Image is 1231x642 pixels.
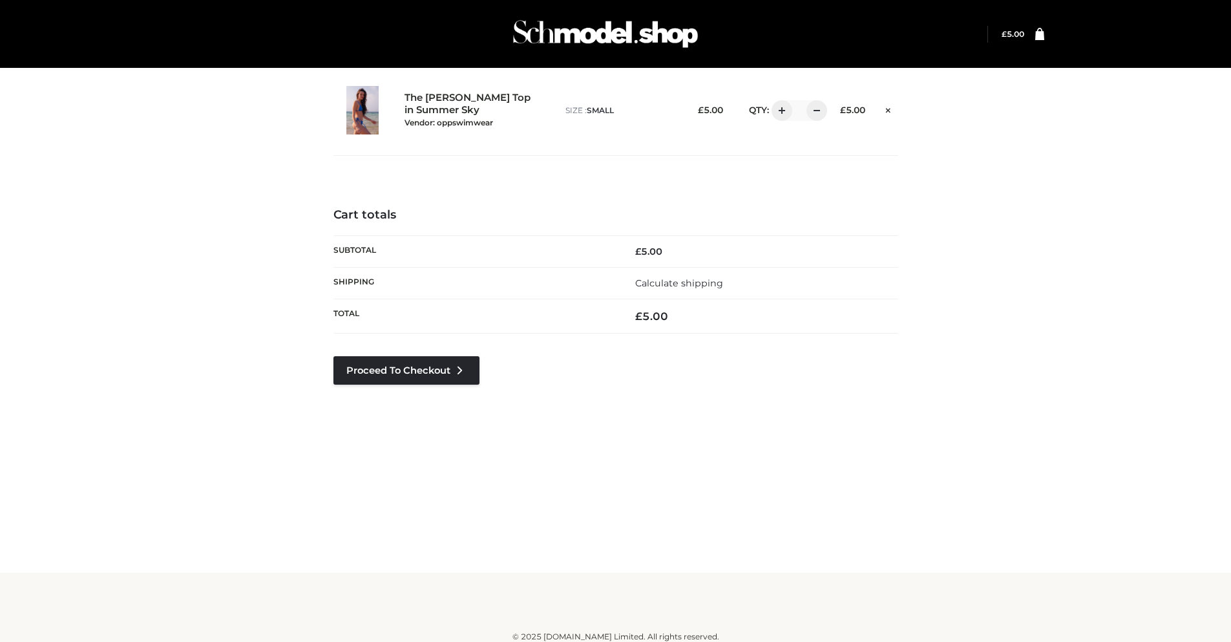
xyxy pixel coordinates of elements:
[736,100,818,121] div: QTY:
[1002,29,1024,39] bdi: 5.00
[333,208,898,222] h4: Cart totals
[840,105,865,115] bdi: 5.00
[333,235,616,267] th: Subtotal
[698,105,704,115] span: £
[635,246,641,257] span: £
[635,310,668,323] bdi: 5.00
[565,105,676,116] p: size :
[333,299,616,334] th: Total
[1002,29,1007,39] span: £
[509,8,702,59] img: Schmodel Admin 964
[878,100,898,117] a: Remove this item
[635,246,662,257] bdi: 5.00
[333,267,616,299] th: Shipping
[587,105,614,115] span: SMALL
[333,356,479,385] a: Proceed to Checkout
[405,118,493,127] small: Vendor: oppswimwear
[840,105,846,115] span: £
[1002,29,1024,39] a: £5.00
[698,105,723,115] bdi: 5.00
[635,277,723,289] a: Calculate shipping
[405,92,538,128] a: The [PERSON_NAME] Top in Summer SkyVendor: oppswimwear
[635,310,642,323] span: £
